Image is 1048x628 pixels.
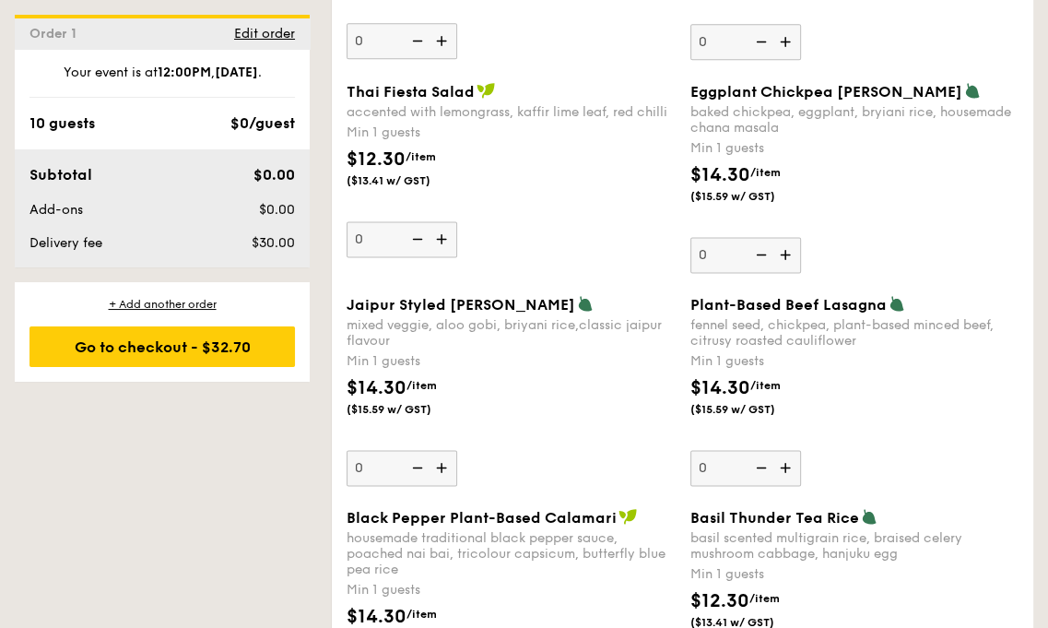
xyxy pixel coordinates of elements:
img: icon-vegan.f8ff3823.svg [618,508,637,525]
input: Thai Fiesta Saladaccented with lemongrass, kaffir lime leaf, red chilliMin 1 guests$12.30/item($1... [347,221,457,257]
span: $12.30 [347,148,406,171]
span: $0.00 [253,166,295,184]
img: icon-add.58712e84.svg [430,221,457,256]
img: icon-reduce.1d2dbef1.svg [746,24,773,59]
div: Min 1 guests [690,139,1019,158]
span: Order 1 [29,26,84,41]
div: baked chickpea, eggplant, bryiani rice, housemade chana masala [690,104,1019,136]
div: + Add another order [29,297,295,312]
span: /item [749,592,780,605]
div: housemade traditional black pepper sauce, poached nai bai, tricolour capsicum, butterfly blue pea... [347,530,676,577]
div: mixed veggie, aloo gobi, briyani rice,classic jaipur flavour [347,317,676,349]
img: icon-add.58712e84.svg [773,24,801,59]
div: Min 1 guests [690,565,1019,584]
div: Min 1 guests [690,352,1019,371]
span: /item [406,379,437,392]
span: /item [406,150,436,163]
span: $14.30 [690,377,750,399]
span: $14.30 [690,164,750,186]
input: $12.30/item($13.41 w/ GST) [347,23,457,59]
img: icon-vegan.f8ff3823.svg [477,82,495,99]
span: $14.30 [347,606,406,628]
span: ($15.59 w/ GST) [347,402,469,417]
span: $30.00 [252,235,295,251]
div: Go to checkout - $32.70 [29,326,295,367]
span: Subtotal [29,166,92,184]
span: $12.30 [690,590,749,612]
div: fennel seed, chickpea, plant-based minced beef, citrusy roasted cauliflower [690,317,1019,349]
img: icon-add.58712e84.svg [430,23,457,58]
span: $14.30 [347,377,406,399]
span: Black Pepper Plant-Based Calamari [347,509,617,527]
div: Your event is at , . [29,64,295,98]
div: $0/guest [230,113,295,135]
div: Min 1 guests [347,352,676,371]
div: basil scented multigrain rice, braised celery mushroom cabbage, hanjuku egg [690,530,1019,562]
span: /item [750,166,781,179]
div: Min 1 guests [347,581,676,599]
div: accented with lemongrass, kaffir lime leaf, red chilli [347,104,676,120]
span: Thai Fiesta Salad [347,83,475,101]
span: $0.00 [259,202,295,218]
img: icon-vegetarian.fe4039eb.svg [861,508,877,525]
span: ($15.59 w/ GST) [690,189,813,204]
strong: [DATE] [215,65,258,80]
input: Eggplant Chickpea [PERSON_NAME]baked chickpea, eggplant, bryiani rice, housemade chana masalaMin ... [690,237,801,273]
img: icon-reduce.1d2dbef1.svg [402,23,430,58]
span: Jaipur Styled [PERSON_NAME] [347,296,575,314]
img: icon-vegetarian.fe4039eb.svg [577,295,594,312]
img: icon-reduce.1d2dbef1.svg [402,450,430,485]
img: icon-add.58712e84.svg [773,237,801,272]
span: Plant-Based Beef Lasagna [690,296,887,314]
input: $12.30/item($13.41 w/ GST) [690,24,801,60]
span: Add-ons [29,202,83,218]
span: Edit order [234,26,295,41]
img: icon-reduce.1d2dbef1.svg [746,237,773,272]
input: Jaipur Styled [PERSON_NAME]mixed veggie, aloo gobi, briyani rice,classic jaipur flavourMin 1 gues... [347,450,457,486]
img: icon-add.58712e84.svg [773,450,801,485]
img: icon-reduce.1d2dbef1.svg [402,221,430,256]
img: icon-vegetarian.fe4039eb.svg [889,295,905,312]
span: /item [406,608,437,621]
span: ($15.59 w/ GST) [690,402,813,417]
div: 10 guests [29,113,95,135]
span: Eggplant Chickpea [PERSON_NAME] [690,83,962,101]
img: icon-vegetarian.fe4039eb.svg [964,82,981,99]
span: Delivery fee [29,235,102,251]
strong: 12:00PM [158,65,211,80]
span: ($13.41 w/ GST) [347,173,469,188]
input: Plant-Based Beef Lasagnafennel seed, chickpea, plant-based minced beef, citrusy roasted cauliflow... [690,450,801,486]
span: Basil Thunder Tea Rice [690,509,859,527]
img: icon-add.58712e84.svg [430,450,457,485]
img: icon-reduce.1d2dbef1.svg [746,450,773,485]
span: /item [750,379,781,392]
div: Min 1 guests [347,124,676,142]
